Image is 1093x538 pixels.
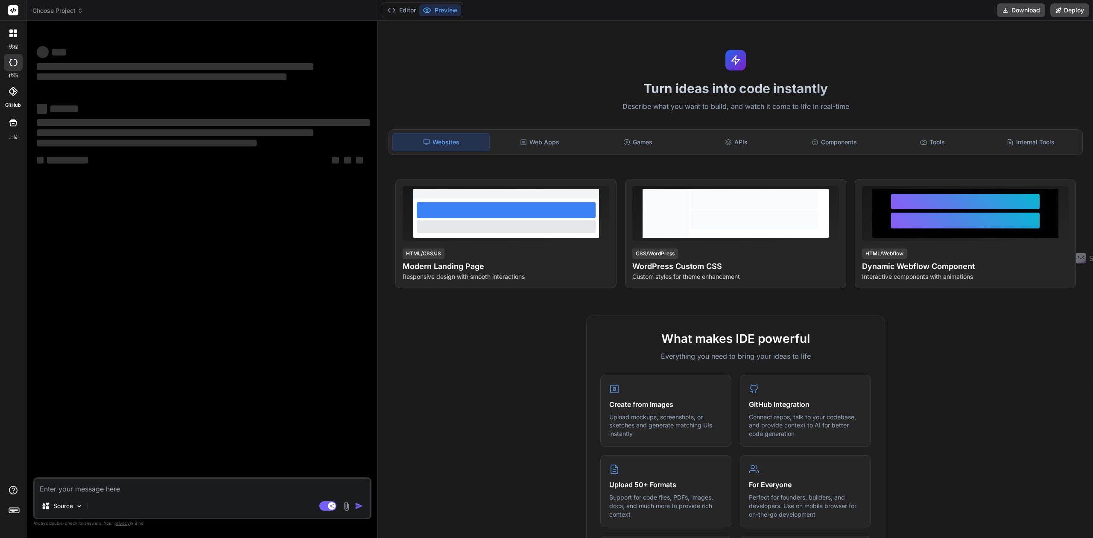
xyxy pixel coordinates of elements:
[32,6,83,15] span: Choose Project
[37,157,44,164] span: ‌
[786,133,883,151] div: Components
[862,272,1069,281] p: Interactive components with animations
[403,260,609,272] h4: Modern Landing Page
[600,351,871,361] p: Everything you need to bring your ideas to life
[356,157,363,164] span: ‌
[53,502,73,510] p: Source
[52,49,66,56] span: ‌
[609,480,722,490] h4: Upload 50+ Formats
[37,104,47,114] span: ‌
[76,503,83,510] img: Pick Models
[997,3,1045,17] button: Download
[383,101,1088,112] p: Describe what you want to build, and watch it come to life in real-time
[403,249,444,259] div: HTML/CSS/JS
[749,413,862,438] p: Connect repos, talk to your codebase, and provide context to AI for better code generation
[332,157,339,164] span: ‌
[632,249,678,259] div: CSS/WordPress
[632,272,839,281] p: Custom styles for theme enhancement
[884,133,981,151] div: Tools
[9,134,18,140] font: 上传
[342,501,351,511] img: attachment
[37,46,49,58] span: ‌
[9,72,18,78] font: 代码
[749,493,862,518] p: Perfect for founders, builders, and developers. Use on mobile browser for on-the-go development
[590,133,686,151] div: Games
[862,249,907,259] div: HTML/Webflow
[37,63,313,70] span: ‌
[403,272,609,281] p: Responsive design with smooth interactions
[749,480,862,490] h4: For Everyone
[344,157,351,164] span: ‌
[419,4,461,16] button: Preview
[355,502,363,510] img: icon
[384,4,419,16] button: Editor
[114,520,130,526] span: privacy
[632,260,839,272] h4: WordPress Custom CSS
[491,133,588,151] div: Web Apps
[9,44,18,50] font: 线程
[37,140,257,146] span: ‌
[609,413,722,438] p: Upload mockups, screenshots, or sketches and generate matching UIs instantly
[37,73,286,80] span: ‌
[609,493,722,518] p: Support for code files, PDFs, images, docs, and much more to provide rich context
[50,105,78,112] span: ‌
[383,81,1088,96] h1: Turn ideas into code instantly
[982,133,1079,151] div: Internal Tools
[47,157,88,164] span: ‌
[37,129,313,136] span: ‌
[688,133,784,151] div: APIs
[37,119,370,126] span: ‌
[33,519,371,527] p: Always double-check its answers. Your in Bind
[600,330,871,348] h2: What makes IDE powerful
[1050,3,1089,17] button: Deploy
[5,102,21,108] font: GitHub
[609,399,722,409] h4: Create from Images
[749,399,862,409] h4: GitHub Integration
[392,133,490,151] div: Websites
[862,260,1069,272] h4: Dynamic Webflow Component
